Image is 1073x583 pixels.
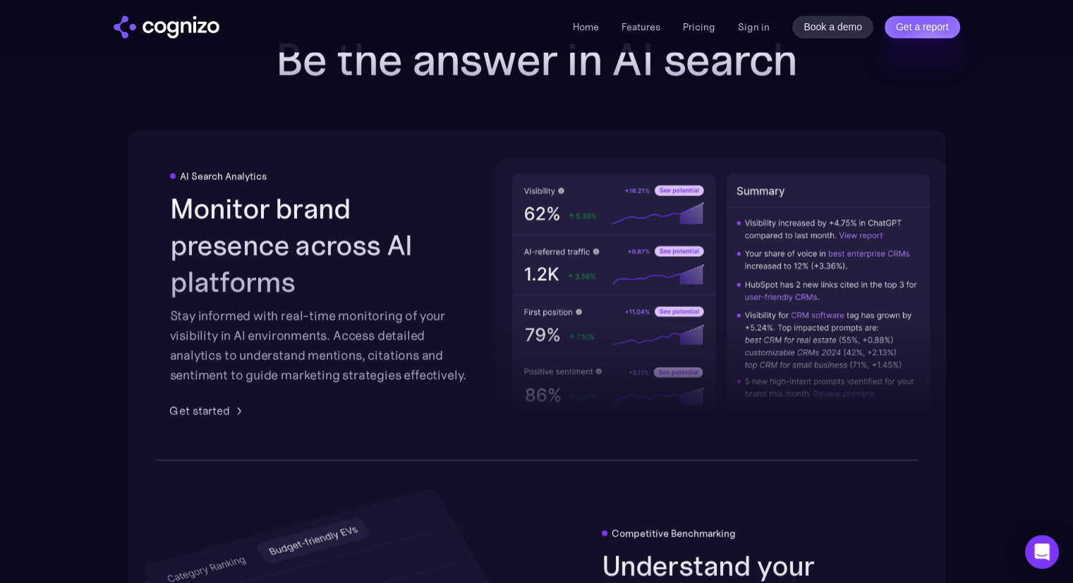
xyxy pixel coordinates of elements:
[170,306,472,385] div: Stay informed with real-time monitoring of your visibility in AI environments. Access detailed an...
[170,402,247,419] a: Get started
[170,402,230,419] div: Get started
[1025,535,1059,569] div: Open Intercom Messenger
[114,16,219,38] a: home
[792,16,873,38] a: Book a demo
[885,16,960,38] a: Get a report
[180,170,267,181] div: AI Search Analytics
[622,20,660,33] a: Features
[114,16,219,38] img: cognizo logo
[496,158,946,431] img: AI visibility metrics performance insights
[255,34,819,85] h2: Be the answer in AI search
[683,20,715,33] a: Pricing
[573,20,599,33] a: Home
[738,18,770,35] a: Sign in
[170,190,472,300] h2: Monitor brand presence across AI platforms
[612,527,736,539] div: Competitive Benchmarking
